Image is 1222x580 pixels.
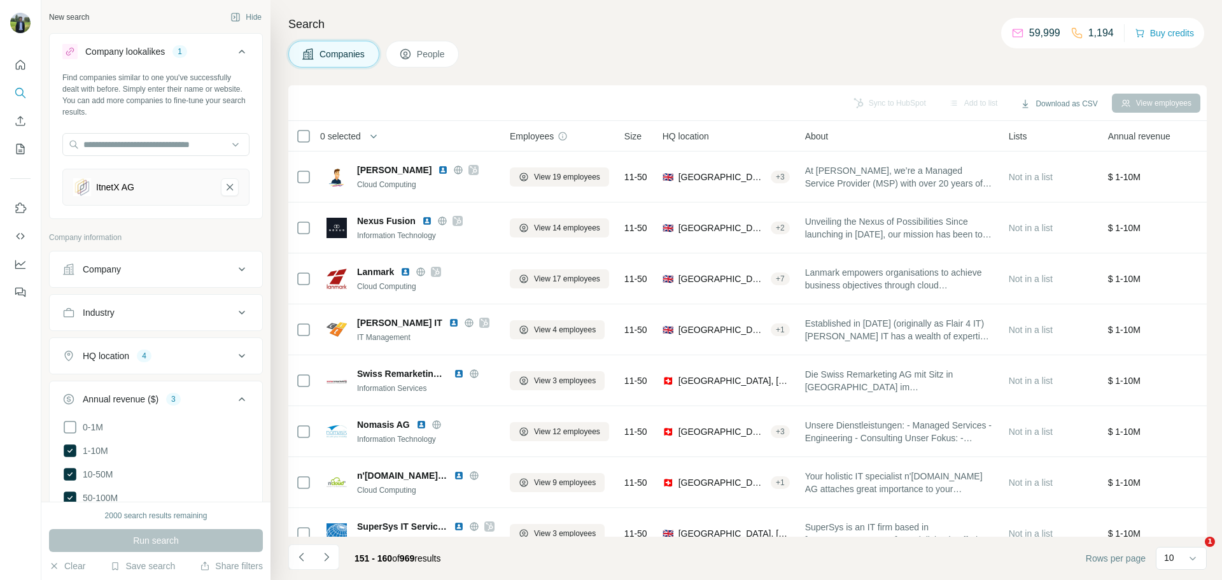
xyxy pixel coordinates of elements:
span: 11-50 [624,171,647,183]
div: Cloud Computing [357,179,495,190]
div: Find companies similar to one you've successfully dealt with before. Simply enter their name or w... [62,72,249,118]
span: Die Swiss Remarketing AG mit Sitz in [GEOGRAPHIC_DATA] im [GEOGRAPHIC_DATA] ist spezialisiert auf... [805,368,994,393]
p: 59,999 [1029,25,1060,41]
span: View 4 employees [534,324,596,336]
span: At [PERSON_NAME], we’re a Managed Service Provider (MSP) with over 20 years of experience helping... [805,164,994,190]
button: Navigate to previous page [288,544,314,570]
div: New search [49,11,89,23]
p: 1,194 [1088,25,1114,41]
span: Lanmark [357,265,394,278]
span: $ 1-10M [1108,427,1141,437]
span: [PERSON_NAME] [357,164,432,176]
span: Unsere Dienstleistungen: - Managed Services - Engineering - Consulting Unser Fokus: - Android - A... [805,419,994,444]
img: LinkedIn logo [416,420,426,430]
button: Hide [221,8,270,27]
div: Industry [83,306,115,319]
span: 11-50 [624,323,647,336]
span: $ 1-10M [1108,376,1141,386]
span: Not in a list [1009,528,1053,539]
img: LinkedIn logo [438,165,448,175]
button: Industry [50,297,262,328]
span: Nomasis AG [357,418,410,431]
span: View 3 employees [534,528,596,539]
span: [GEOGRAPHIC_DATA], [GEOGRAPHIC_DATA] [678,425,766,438]
span: 🇬🇧 [663,272,673,285]
span: Not in a list [1009,376,1053,386]
span: 11-50 [624,374,647,387]
div: IT Management [357,535,495,547]
span: 151 - 160 [355,553,392,563]
span: of [392,553,400,563]
img: Logo of Lanmark [327,269,347,289]
button: Buy credits [1135,24,1194,42]
span: HQ location [663,130,709,143]
span: 1-10M [78,444,108,457]
div: + 2 [771,222,790,234]
img: Logo of SuperSys IT Services [327,523,347,544]
span: [GEOGRAPHIC_DATA], [GEOGRAPHIC_DATA] [678,476,766,489]
span: Nexus Fusion [357,215,416,227]
span: 11-50 [624,425,647,438]
span: Lanmark empowers organisations to achieve business objectives through cloud transformation, workp... [805,266,994,292]
span: 11-50 [624,476,647,489]
div: Information Technology [357,434,495,445]
span: 0 selected [320,130,361,143]
button: HQ location4 [50,341,262,371]
div: Information Technology [357,230,495,241]
img: ItnetX AG-logo [73,178,91,196]
h4: Search [288,15,1207,33]
div: 4 [137,350,151,362]
span: [GEOGRAPHIC_DATA], [GEOGRAPHIC_DATA]|[GEOGRAPHIC_DATA] ([GEOGRAPHIC_DATA])|[GEOGRAPHIC_DATA] [678,171,766,183]
div: 3 [166,393,181,405]
button: Navigate to next page [314,544,339,570]
button: Clear [49,560,85,572]
button: Annual revenue ($)3 [50,384,262,420]
span: 🇨🇭 [663,425,673,438]
img: Logo of Swiss Remarketing AG [327,371,347,391]
span: 969 [400,553,414,563]
span: Annual revenue [1108,130,1170,143]
span: [PERSON_NAME] IT [357,316,442,329]
button: View 17 employees [510,269,609,288]
img: Logo of Nexus Fusion [327,218,347,238]
img: LinkedIn logo [454,369,464,379]
span: n'[DOMAIN_NAME] AG [357,469,447,482]
button: Use Surfe on LinkedIn [10,197,31,220]
div: IT Management [357,332,495,343]
span: View 17 employees [534,273,600,285]
img: Logo of Grant McGregor [327,167,347,187]
div: Cloud Computing [357,485,495,496]
span: Not in a list [1009,427,1053,437]
div: + 1 [771,477,790,488]
button: View 3 employees [510,524,605,543]
button: ItnetX AG-remove-button [221,178,239,196]
img: LinkedIn logo [400,267,411,277]
div: 1 [172,46,187,57]
span: 🇬🇧 [663,527,673,540]
span: [GEOGRAPHIC_DATA], [GEOGRAPHIC_DATA] [678,272,766,285]
span: Not in a list [1009,274,1053,284]
button: Quick start [10,53,31,76]
button: Dashboard [10,253,31,276]
span: [GEOGRAPHIC_DATA], [GEOGRAPHIC_DATA]|Southern|[PERSON_NAME] (MK)|[PERSON_NAME] [678,222,766,234]
div: + 1 [771,324,790,336]
button: Use Surfe API [10,225,31,248]
span: 1 [1205,537,1215,547]
span: View 19 employees [534,171,600,183]
button: View 4 employees [510,320,605,339]
img: LinkedIn logo [454,470,464,481]
div: + 3 [771,426,790,437]
span: $ 1-10M [1108,223,1141,233]
span: 🇬🇧 [663,222,673,234]
span: 11-50 [624,527,647,540]
div: + 7 [771,273,790,285]
span: SuperSys IT Services [357,520,447,533]
button: Download as CSV [1011,94,1106,113]
button: Save search [110,560,175,572]
span: [GEOGRAPHIC_DATA], [GEOGRAPHIC_DATA], [GEOGRAPHIC_DATA] [678,323,766,336]
img: LinkedIn logo [422,216,432,226]
button: View 12 employees [510,422,609,441]
span: Employees [510,130,554,143]
img: Logo of Clifton IT [327,320,347,340]
span: $ 1-10M [1108,172,1141,182]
